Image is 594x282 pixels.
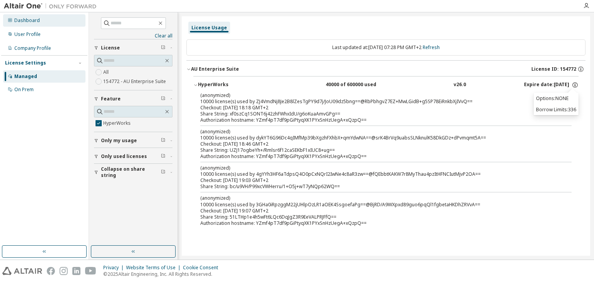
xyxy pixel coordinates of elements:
div: Privacy [103,265,126,271]
a: Refresh [423,44,440,51]
div: Website Terms of Use [126,265,183,271]
img: instagram.svg [60,267,68,275]
div: Authorization hostname: YZmf4pT7df9pGiPtyqXK1PYxSnHzUegA+xQzpQ== [200,117,553,123]
div: Company Profile [14,45,51,51]
div: User Profile [14,31,41,37]
div: Share String: xf0szCq1SONT6j42zhFWhxIdU/g6oKuaAmvGPg== [200,111,553,117]
p: (anonymized) [200,195,553,201]
div: Cookie Consent [183,265,223,271]
p: (anonymized) [200,128,553,135]
label: All [103,68,110,77]
div: v26.0 [454,82,466,88]
span: Clear filter [161,96,166,102]
div: License Usage [191,25,227,31]
div: 10000 license(s) used by 4gYYh3HF6aTdpsQ4O0pCxNQrI2IwNe4c8aR3zw==@fQEbbtKAKW7r8MyThau4pzItHFNCIut... [200,165,553,177]
button: License [94,39,172,56]
a: Clear all [94,33,172,39]
button: Feature [94,90,172,107]
label: 154772 - AU Enterprise Suite [103,77,167,86]
div: Dashboard [14,17,40,24]
div: Checkout: [DATE] 18:46 GMT+2 [200,141,553,147]
div: Expire date: [DATE] [524,82,579,88]
div: Share String: bc/u9VH/P99xcVWHerru/1+O5j+wT7yNQp62WQ== [200,183,553,190]
p: Options: NONE [536,95,576,102]
p: (anonymized) [200,165,553,171]
div: Share String: 51LTHp1e4h5wFt6LQc6DqJgZ3R9EeVALPRJFfQ== [200,214,553,220]
div: Checkout: [DATE] 19:07 GMT+2 [200,208,553,214]
div: HyperWorks [198,82,268,88]
div: Checkout: [DATE] 19:03 GMT+2 [200,177,553,183]
span: Clear filter [161,169,166,175]
div: License Settings [5,60,46,66]
div: Share String: UZJ17ogbeYh+/Rmlsr6f12caSEKbF1xIUC8+ug== [200,147,553,153]
div: 10000 license(s) used by ZJ4VmdNj8Je2B8lZesTgPY9d7j/JoU09dz5bng==@RbPbhgvZ7EZ+MwLGidB+g5SP78EiRnk... [200,92,553,105]
div: AU Enterprise Suite [191,66,239,72]
p: © 2025 Altair Engineering, Inc. All Rights Reserved. [103,271,223,277]
span: Only used licenses [101,153,147,160]
span: Feature [101,96,121,102]
div: Managed [14,73,37,80]
span: License [101,45,120,51]
div: Authorization hostname: YZmf4pT7df9pGiPtyqXK1PYxSnHzUegA+xQzpQ== [200,153,553,160]
span: Clear filter [161,138,166,144]
p: Borrow Limits: 336 [536,106,576,113]
button: Only my usage [94,132,172,149]
div: 10000 license(s) used by 3GHa0iRpzggM22jUHlpOzLR1aOEK4SsgoefaPg==@BjRD/A9WXpxd89guo6pqQl1fgbetaHK... [200,195,553,207]
button: HyperWorks40000 of 600000 usedv26.0Expire date:[DATE] [193,76,579,93]
img: facebook.svg [47,267,55,275]
span: Collapse on share string [101,166,161,178]
label: HyperWorks [103,119,132,128]
p: (anonymized) [200,92,553,99]
img: linkedin.svg [72,267,80,275]
span: Clear filter [161,45,166,51]
div: Authorization hostname: YZmf4pT7df9pGiPtyqXK1PYxSnHzUegA+xQzpQ== [200,220,553,226]
span: Only my usage [101,138,137,144]
button: AU Enterprise SuiteLicense ID: 154772 [186,61,585,78]
img: youtube.svg [85,267,96,275]
div: 10000 license(s) used by dykYT6G96Dc4qIMfMp39bXgzhFXhbX+qmYdwNA==@srK4BrVq9uabsSLNknulK58DkGDz+dP... [200,128,553,141]
button: Collapse on share string [94,164,172,181]
div: Last updated at: [DATE] 07:28 PM GMT+2 [186,39,585,56]
img: altair_logo.svg [2,267,42,275]
div: On Prem [14,87,34,93]
span: Clear filter [161,153,166,160]
button: Only used licenses [94,148,172,165]
span: License ID: 154772 [531,66,576,72]
div: 40000 of 600000 used [326,82,395,88]
div: Checkout: [DATE] 18:18 GMT+2 [200,105,553,111]
img: Altair One [4,2,101,10]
